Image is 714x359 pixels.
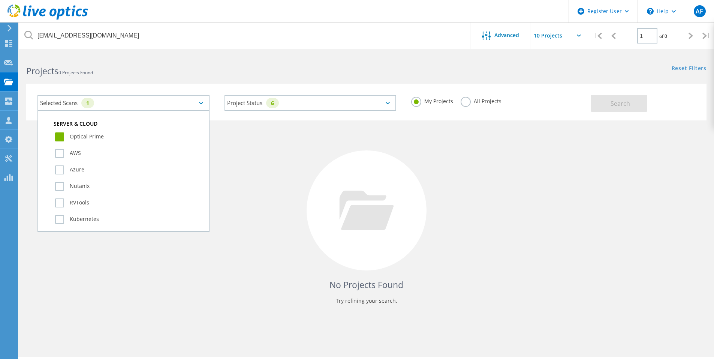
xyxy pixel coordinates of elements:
[26,65,58,77] b: Projects
[590,23,606,49] div: |
[55,149,205,158] label: AWS
[699,23,714,49] div: |
[647,8,654,15] svg: \n
[591,95,647,112] button: Search
[81,98,94,108] div: 1
[58,69,93,76] span: 0 Projects Found
[19,23,471,49] input: Search projects by name, owner, ID, company, etc
[611,99,630,108] span: Search
[55,165,205,174] label: Azure
[42,120,205,128] div: Server & Cloud
[659,33,667,39] span: of 0
[461,97,501,104] label: All Projects
[34,279,699,291] h4: No Projects Found
[696,8,703,14] span: AF
[55,198,205,207] label: RVTools
[266,98,279,108] div: 6
[55,215,205,224] label: Kubernetes
[55,182,205,191] label: Nutanix
[55,132,205,141] label: Optical Prime
[411,97,453,104] label: My Projects
[7,16,88,21] a: Live Optics Dashboard
[34,295,699,307] p: Try refining your search.
[37,95,210,111] div: Selected Scans
[672,66,707,72] a: Reset Filters
[225,95,397,111] div: Project Status
[494,33,519,38] span: Advanced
